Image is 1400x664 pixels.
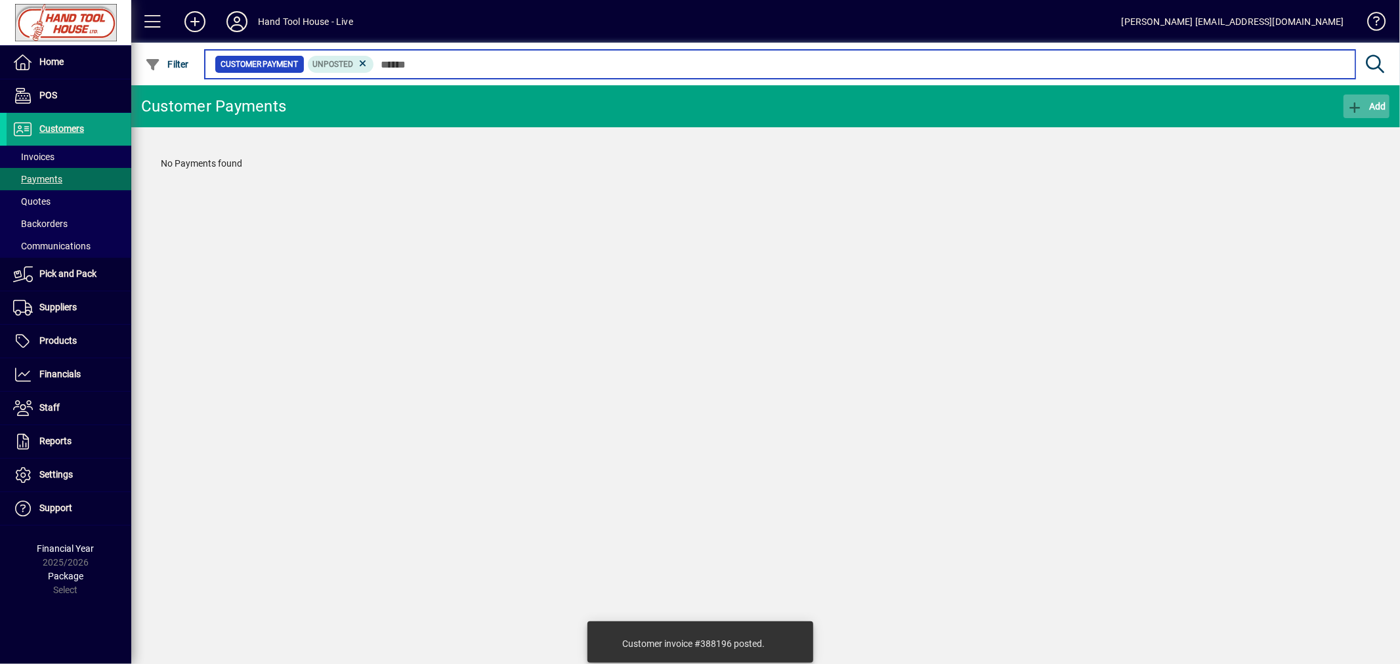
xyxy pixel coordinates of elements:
[13,152,54,162] span: Invoices
[39,302,77,312] span: Suppliers
[145,59,189,70] span: Filter
[37,543,95,554] span: Financial Year
[174,10,216,33] button: Add
[39,268,96,279] span: Pick and Pack
[622,637,765,650] div: Customer invoice #388196 posted.
[39,369,81,379] span: Financials
[13,241,91,251] span: Communications
[39,436,72,446] span: Reports
[7,358,131,391] a: Financials
[7,392,131,425] a: Staff
[48,571,83,581] span: Package
[13,218,68,229] span: Backorders
[39,123,84,134] span: Customers
[308,56,374,73] mat-chip: Customer Payment Status: Unposted
[1344,94,1389,118] button: Add
[7,291,131,324] a: Suppliers
[7,425,131,458] a: Reports
[13,174,62,184] span: Payments
[7,325,131,358] a: Products
[39,90,57,100] span: POS
[1357,3,1384,45] a: Knowledge Base
[221,58,299,71] span: Customer Payment
[39,335,77,346] span: Products
[141,96,286,117] div: Customer Payments
[1122,11,1344,32] div: [PERSON_NAME] [EMAIL_ADDRESS][DOMAIN_NAME]
[142,52,192,76] button: Filter
[13,196,51,207] span: Quotes
[7,492,131,525] a: Support
[39,469,73,480] span: Settings
[7,168,131,190] a: Payments
[7,190,131,213] a: Quotes
[313,60,354,69] span: Unposted
[7,459,131,491] a: Settings
[7,146,131,168] a: Invoices
[148,144,1384,184] div: No Payments found
[7,79,131,112] a: POS
[1347,101,1386,112] span: Add
[39,503,72,513] span: Support
[7,258,131,291] a: Pick and Pack
[7,46,131,79] a: Home
[39,56,64,67] span: Home
[216,10,258,33] button: Profile
[39,402,60,413] span: Staff
[7,235,131,257] a: Communications
[258,11,353,32] div: Hand Tool House - Live
[7,213,131,235] a: Backorders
